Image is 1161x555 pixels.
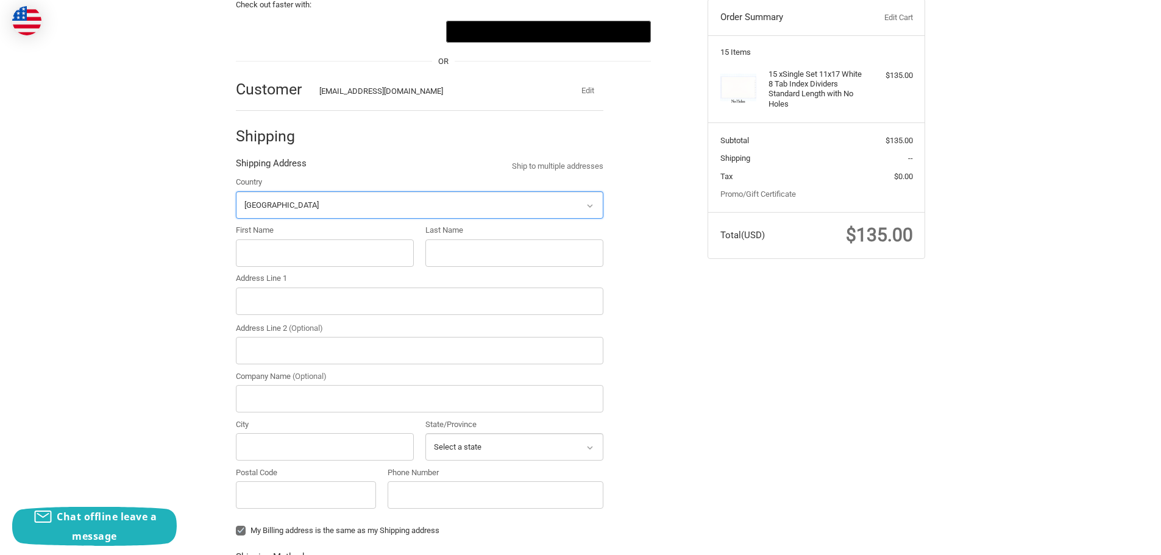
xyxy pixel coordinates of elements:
[769,69,862,109] h4: 15 x Single Set 11x17 White 8 Tab Index Dividers Standard Length with No Holes
[512,160,603,172] a: Ship to multiple addresses
[236,467,376,479] label: Postal Code
[57,510,157,543] span: Chat offline leave a message
[236,224,414,236] label: First Name
[319,85,549,97] div: [EMAIL_ADDRESS][DOMAIN_NAME]
[720,189,796,199] a: Promo/Gift Certificate
[572,82,603,99] button: Edit
[236,21,441,43] iframe: PayPal-paypal
[236,272,603,285] label: Address Line 1
[236,176,603,188] label: Country
[425,419,603,431] label: State/Province
[894,172,913,181] span: $0.00
[388,467,603,479] label: Phone Number
[12,507,177,546] button: Chat offline leave a message
[720,154,750,163] span: Shipping
[236,419,414,431] label: City
[12,6,41,35] img: duty and tax information for United States
[236,322,603,334] label: Address Line 2
[289,323,323,333] small: (Optional)
[236,157,307,176] legend: Shipping Address
[720,172,733,181] span: Tax
[908,154,913,163] span: --
[236,127,307,146] h2: Shipping
[720,48,913,57] h3: 15 Items
[236,370,603,383] label: Company Name
[425,224,603,236] label: Last Name
[432,55,455,68] span: OR
[720,12,853,24] h3: Order Summary
[446,21,652,43] button: Google Pay
[236,526,603,536] label: My Billing address is the same as my Shipping address
[293,372,327,381] small: (Optional)
[865,69,913,82] div: $135.00
[720,230,765,241] span: Total (USD)
[846,224,913,246] span: $135.00
[720,136,749,145] span: Subtotal
[886,136,913,145] span: $135.00
[236,80,307,99] h2: Customer
[852,12,912,24] a: Edit Cart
